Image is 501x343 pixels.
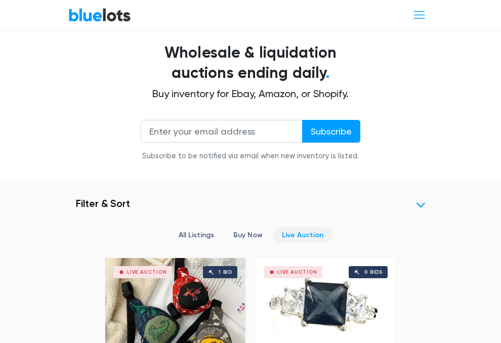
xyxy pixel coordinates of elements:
a: All Listings [170,227,223,243]
span: . [326,64,329,82]
div: Subscribe to be notified via email when new inventory is listed. [141,151,360,162]
a: Live Auction [273,227,332,243]
a: BlueLots [68,8,131,22]
input: Subscribe [302,120,360,143]
h2: Buy inventory for Ebay, Amazon, or Shopify. [76,88,425,100]
input: Enter your email address [141,120,303,143]
div: 1 bid [219,270,232,275]
div: Live Auction [277,270,317,275]
div: 0 bids [364,270,383,275]
button: Toggle navigation [406,6,433,24]
a: Buy Now [225,227,271,243]
h1: Wholesale & liquidation auctions ending daily [76,43,425,83]
div: Live Auction [127,270,167,275]
h3: Filter & Sort [76,197,130,209]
